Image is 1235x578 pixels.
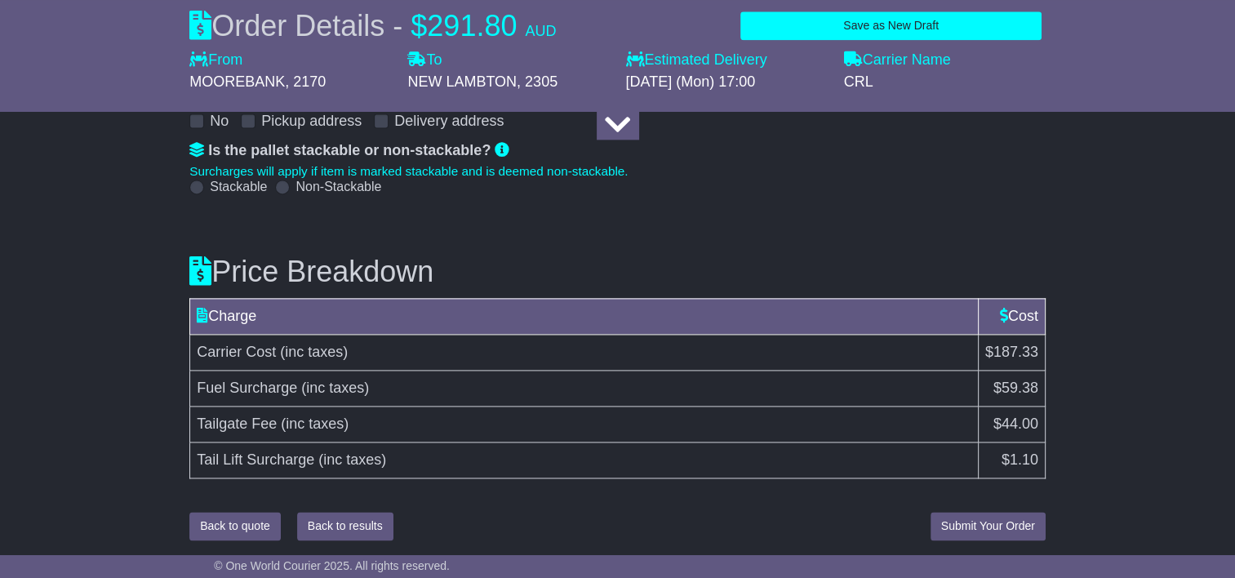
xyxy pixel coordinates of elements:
button: Submit Your Order [931,512,1046,540]
span: AUD [525,23,556,39]
span: NEW LAMBTON [407,73,517,90]
span: Tail Lift Surcharge [197,451,314,468]
span: $ [411,9,427,42]
button: Back to quote [189,512,281,540]
span: 291.80 [427,9,517,42]
span: Submit Your Order [941,519,1035,532]
label: Carrier Name [844,51,951,69]
button: Save as New Draft [740,11,1042,40]
button: Back to results [297,512,393,540]
label: Non-Stackable [295,179,381,194]
span: , 2170 [285,73,326,90]
div: Order Details - [189,8,556,43]
label: Stackable [210,179,267,194]
span: MOOREBANK [189,73,285,90]
span: (inc taxes) [280,344,348,360]
label: From [189,51,242,69]
span: , 2305 [517,73,558,90]
div: [DATE] (Mon) 17:00 [625,73,827,91]
span: (inc taxes) [301,380,369,396]
td: Cost [978,298,1045,334]
span: Is the pallet stackable or non-stackable? [208,142,491,158]
td: Charge [190,298,979,334]
label: Estimated Delivery [625,51,827,69]
span: © One World Courier 2025. All rights reserved. [214,559,450,572]
span: Carrier Cost [197,344,276,360]
div: CRL [844,73,1046,91]
span: $44.00 [993,416,1038,432]
span: Tailgate Fee [197,416,277,432]
span: Fuel Surcharge [197,380,297,396]
span: $59.38 [993,380,1038,396]
span: $1.10 [1002,451,1038,468]
label: To [407,51,442,69]
span: (inc taxes) [281,416,349,432]
span: (inc taxes) [318,451,386,468]
div: Surcharges will apply if item is marked stackable and is deemed non-stackable. [189,164,1046,179]
h3: Price Breakdown [189,256,1046,288]
span: $187.33 [985,344,1038,360]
